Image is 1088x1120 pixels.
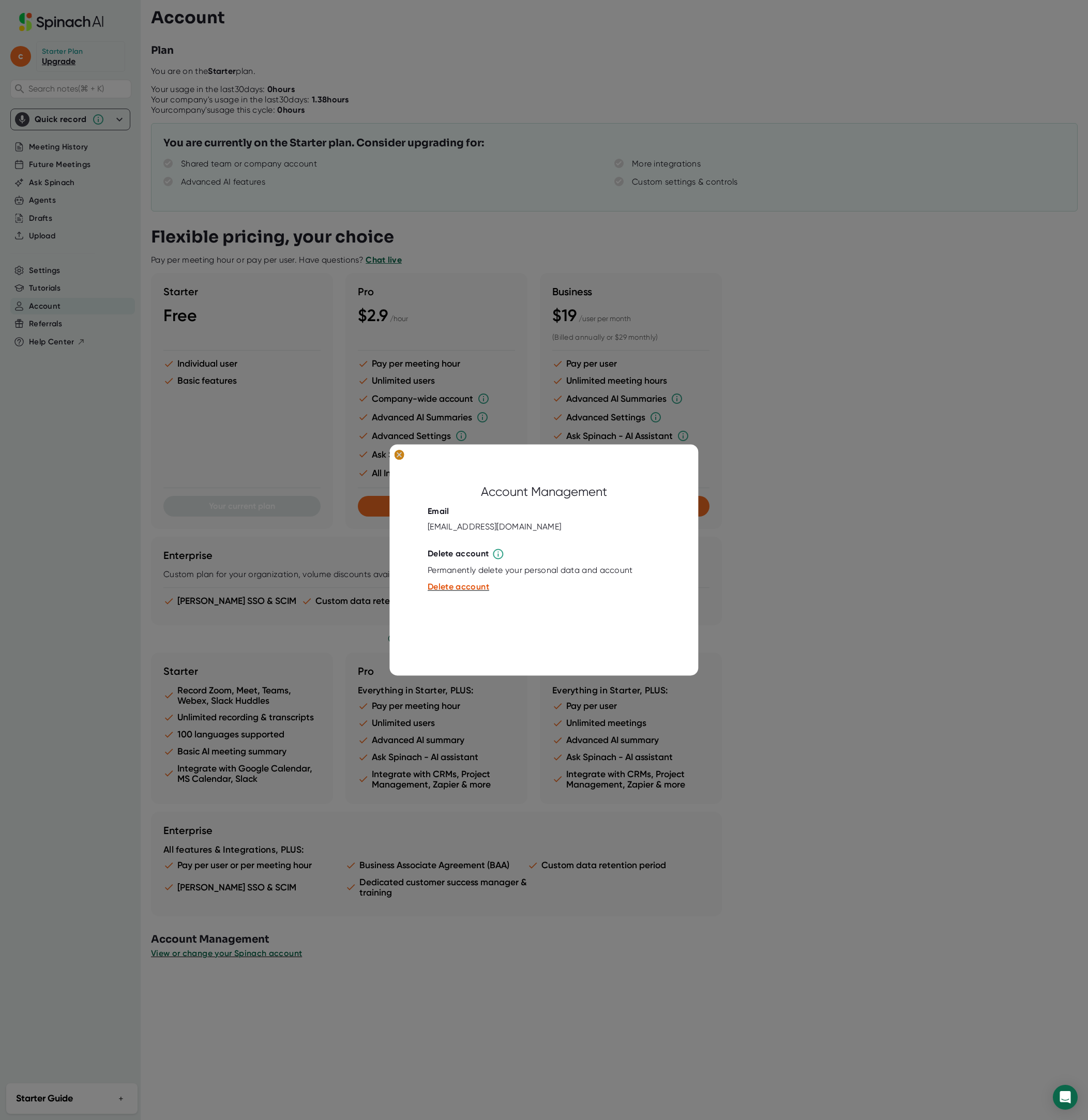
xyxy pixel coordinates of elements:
div: Open Intercom Messenger [1053,1085,1078,1110]
span: Delete account [428,582,489,592]
div: [EMAIL_ADDRESS][DOMAIN_NAME] [428,522,561,532]
div: Account Management [481,482,607,501]
div: Delete account [428,549,489,559]
button: Delete account [428,581,489,593]
div: Email [428,506,449,517]
div: Permanently delete your personal data and account [428,565,633,576]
